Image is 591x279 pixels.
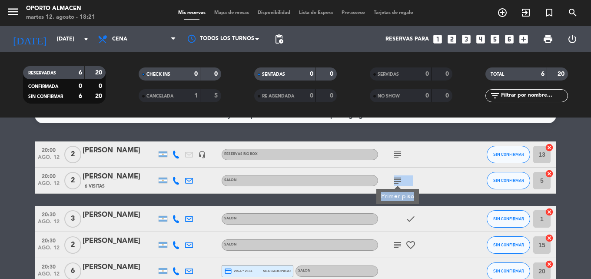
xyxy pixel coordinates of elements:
[214,93,219,99] strong: 5
[7,30,53,49] i: [DATE]
[26,13,95,22] div: martes 12. agosto - 18:21
[198,151,206,158] i: headset_mic
[545,208,554,216] i: cancel
[489,34,501,45] i: looks_5
[541,71,545,77] strong: 6
[369,10,418,15] span: Tarjetas de regalo
[28,71,56,75] span: RESERVADAS
[493,242,524,247] span: SIN CONFIRMAR
[28,84,58,89] span: CONFIRMADA
[95,70,104,76] strong: 20
[385,36,429,42] span: Reservas para
[64,146,81,163] span: 2
[491,5,514,20] span: RESERVAR MESA
[38,171,60,181] span: 20:00
[224,267,232,275] i: credit_card
[79,70,82,76] strong: 6
[560,26,584,52] div: LOG OUT
[262,94,294,98] span: RE AGENDADA
[298,269,311,272] span: SALON
[83,262,156,273] div: [PERSON_NAME]
[378,72,399,77] span: SERVIDAS
[224,178,237,182] span: SALON
[194,93,198,99] strong: 1
[493,269,524,273] span: SIN CONFIRMAR
[493,152,524,157] span: SIN CONFIRMAR
[99,83,104,89] strong: 0
[493,216,524,221] span: SIN CONFIRMAR
[493,178,524,183] span: SIN CONFIRMAR
[487,210,530,228] button: SIN CONFIRMAR
[7,5,20,18] i: menu
[38,181,60,191] span: ago. 12
[561,5,584,20] span: BUSCAR
[330,93,335,99] strong: 0
[538,5,561,20] span: Reserva especial
[146,94,173,98] span: CANCELADA
[64,210,81,228] span: 3
[274,34,284,44] span: pending_actions
[543,34,553,44] span: print
[521,7,531,18] i: exit_to_app
[174,10,210,15] span: Mis reservas
[224,152,258,156] span: RESERVAS BIG BOX
[38,209,60,219] span: 20:30
[545,234,554,242] i: cancel
[79,83,82,89] strong: 0
[7,5,20,21] button: menu
[83,171,156,182] div: [PERSON_NAME]
[224,267,252,275] span: visa * 2161
[83,209,156,221] div: [PERSON_NAME]
[378,94,400,98] span: NO SHOW
[487,172,530,189] button: SIN CONFIRMAR
[146,72,170,77] span: CHECK INS
[567,34,578,44] i: power_settings_new
[545,169,554,178] i: cancel
[446,34,458,45] i: looks_two
[224,217,237,220] span: SALON
[545,260,554,269] i: cancel
[210,10,253,15] span: Mapa de mesas
[112,36,127,42] span: Cena
[263,268,291,274] span: mercadopago
[85,183,105,190] span: 6 Visitas
[337,10,369,15] span: Pre-acceso
[475,34,486,45] i: looks_4
[28,94,63,99] span: SIN CONFIRMAR
[487,236,530,254] button: SIN CONFIRMAR
[392,175,403,186] i: subject
[405,214,416,224] i: check
[253,10,295,15] span: Disponibilidad
[491,72,504,77] span: TOTAL
[295,10,337,15] span: Lista de Espera
[497,7,508,18] i: add_circle_outline
[568,7,578,18] i: search
[445,93,451,99] strong: 0
[64,236,81,254] span: 2
[487,146,530,163] button: SIN CONFIRMAR
[95,93,104,99] strong: 20
[330,71,335,77] strong: 0
[490,91,500,101] i: filter_list
[310,71,313,77] strong: 0
[392,149,403,160] i: subject
[461,34,472,45] i: looks_3
[83,145,156,156] div: [PERSON_NAME]
[405,240,416,250] i: favorite_border
[518,34,529,45] i: add_box
[432,34,443,45] i: looks_one
[79,93,82,99] strong: 6
[545,143,554,152] i: cancel
[194,71,198,77] strong: 0
[214,71,219,77] strong: 0
[392,240,403,250] i: subject
[38,219,60,229] span: ago. 12
[83,235,156,247] div: [PERSON_NAME]
[38,245,60,255] span: ago. 12
[26,4,95,13] div: Oporto Almacen
[514,5,538,20] span: WALK IN
[425,71,429,77] strong: 0
[544,7,554,18] i: turned_in_not
[262,72,285,77] span: SENTADAS
[64,172,81,189] span: 2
